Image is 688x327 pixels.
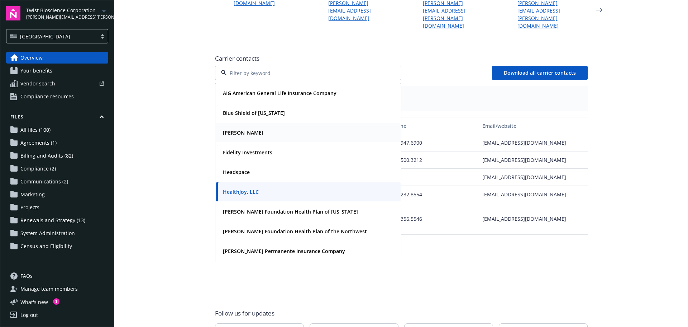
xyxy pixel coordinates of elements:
[492,66,588,80] button: Download all carrier contacts
[6,228,108,239] a: System Administration
[388,186,479,203] div: 708.232.8554
[6,176,108,187] a: Communications (2)
[388,134,479,151] div: 855.947.6900
[6,124,108,136] a: All files (100)
[20,33,70,40] span: [GEOGRAPHIC_DATA]
[6,114,108,123] button: Files
[221,98,582,106] span: TeleMedicine - (Twist Bioscience)
[6,215,108,226] a: Renewals and Strategy (13)
[20,137,57,149] span: Agreements (1)
[20,124,51,136] span: All files (100)
[10,33,94,40] span: [GEOGRAPHIC_DATA]
[26,6,100,14] span: Twist Bioscience Corporation
[223,188,259,195] strong: HealthJoy, LLC
[6,298,59,306] button: What's new1
[6,240,108,252] a: Census and Eligibility
[20,189,45,200] span: Marketing
[6,189,108,200] a: Marketing
[20,215,85,226] span: Renewals and Strategy (13)
[504,69,576,76] span: Download all carrier contacts
[223,109,285,116] strong: Blue Shield of [US_STATE]
[20,52,43,64] span: Overview
[6,52,108,64] a: Overview
[223,90,336,97] strong: AIG American General Life Insurance Company
[479,151,587,169] div: [EMAIL_ADDRESS][DOMAIN_NAME]
[223,169,250,176] strong: Headspace
[20,176,68,187] span: Communications (2)
[20,309,38,321] div: Log out
[227,69,387,77] input: Filter by keyword
[20,283,78,295] span: Manage team members
[20,78,55,89] span: Vendor search
[479,134,587,151] div: [EMAIL_ADDRESS][DOMAIN_NAME]
[479,117,587,134] button: Email/website
[388,117,479,134] button: Phone
[6,270,108,282] a: FAQs
[388,203,479,235] div: 952.356.5546
[223,228,367,235] strong: [PERSON_NAME] Foundation Health Plan of the Northwest
[479,186,587,203] div: [EMAIL_ADDRESS][DOMAIN_NAME]
[100,6,108,15] a: arrowDropDown
[20,91,74,102] span: Compliance resources
[391,122,477,130] div: Phone
[215,54,588,63] span: Carrier contacts
[6,202,108,213] a: Projects
[6,78,108,89] a: Vendor search
[53,298,59,305] div: 1
[6,150,108,162] a: Billing and Audits (82)
[223,208,358,215] strong: [PERSON_NAME] Foundation Health Plan of [US_STATE]
[26,14,100,20] span: [PERSON_NAME][EMAIL_ADDRESS][PERSON_NAME][DOMAIN_NAME]
[6,91,108,102] a: Compliance resources
[20,65,52,76] span: Your benefits
[479,203,587,235] div: [EMAIL_ADDRESS][DOMAIN_NAME]
[223,129,263,136] strong: [PERSON_NAME]
[223,149,272,156] strong: Fidelity Investments
[221,92,582,98] span: Plan types
[215,309,274,318] span: Follow us for updates
[6,163,108,174] a: Compliance (2)
[6,137,108,149] a: Agreements (1)
[26,6,108,20] button: Twist Bioscience Corporation[PERSON_NAME][EMAIL_ADDRESS][PERSON_NAME][DOMAIN_NAME]arrowDropDown
[223,248,345,254] strong: [PERSON_NAME] Permanente Insurance Company
[6,6,20,20] img: navigator-logo.svg
[20,240,72,252] span: Census and Eligibility
[20,298,48,306] span: What ' s new
[6,283,108,295] a: Manage team members
[479,169,587,186] div: [EMAIL_ADDRESS][DOMAIN_NAME]
[388,151,479,169] div: 877.500.3212
[593,4,605,16] a: Next
[20,163,56,174] span: Compliance (2)
[20,150,73,162] span: Billing and Audits (82)
[20,270,33,282] span: FAQs
[20,228,75,239] span: System Administration
[20,202,39,213] span: Projects
[482,122,584,130] div: Email/website
[6,65,108,76] a: Your benefits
